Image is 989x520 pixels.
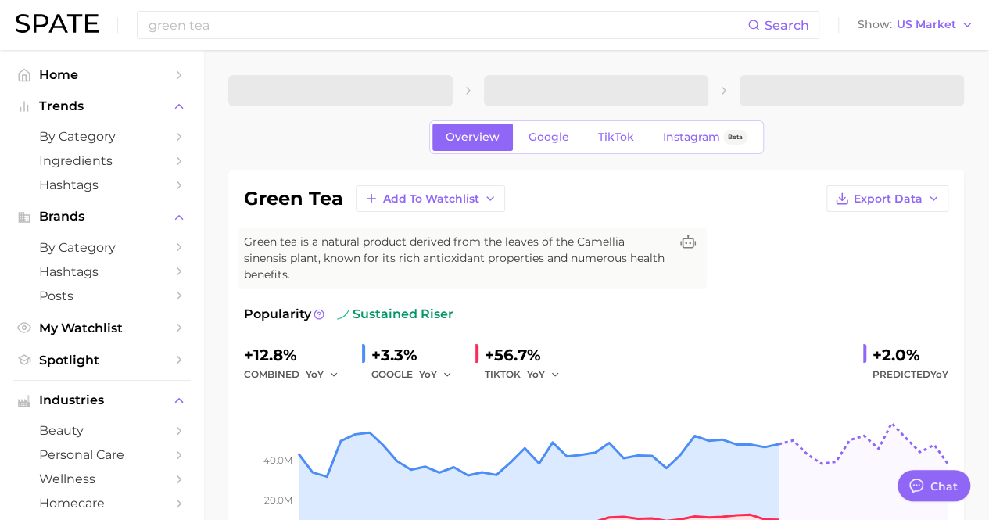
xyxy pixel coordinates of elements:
a: Overview [432,124,513,151]
span: Trends [39,99,164,113]
button: Brands [13,205,191,228]
a: Hashtags [13,260,191,284]
span: Google [529,131,569,144]
span: Spotlight [39,353,164,368]
a: by Category [13,124,191,149]
span: sustained riser [337,305,453,324]
span: Industries [39,393,164,407]
span: YoY [527,368,545,381]
span: personal care [39,447,164,462]
button: ShowUS Market [854,15,977,35]
a: by Category [13,235,191,260]
span: wellness [39,472,164,486]
span: by Category [39,129,164,144]
span: Add to Watchlist [383,192,479,206]
span: US Market [897,20,956,29]
div: TIKTOK [485,365,571,384]
button: YoY [306,365,339,384]
button: Industries [13,389,191,412]
div: GOOGLE [371,365,463,384]
span: by Category [39,240,164,255]
a: TikTok [585,124,647,151]
h1: green tea [244,189,343,208]
a: Home [13,63,191,87]
img: SPATE [16,14,99,33]
span: Search [765,18,809,33]
span: TikTok [598,131,634,144]
a: Google [515,124,582,151]
a: InstagramBeta [650,124,761,151]
span: YoY [419,368,437,381]
span: My Watchlist [39,321,164,335]
button: YoY [419,365,453,384]
a: Hashtags [13,173,191,197]
button: YoY [527,365,561,384]
span: Ingredients [39,153,164,168]
a: personal care [13,443,191,467]
a: Ingredients [13,149,191,173]
div: +56.7% [485,342,571,368]
span: Instagram [663,131,720,144]
span: Home [39,67,164,82]
span: Overview [446,131,500,144]
a: wellness [13,467,191,491]
button: Trends [13,95,191,118]
span: YoY [306,368,324,381]
input: Search here for a brand, industry, or ingredient [147,12,747,38]
a: Posts [13,284,191,308]
span: Export Data [854,192,923,206]
a: homecare [13,491,191,515]
span: Hashtags [39,178,164,192]
span: Hashtags [39,264,164,279]
span: Posts [39,289,164,303]
span: homecare [39,496,164,511]
button: Add to Watchlist [356,185,505,212]
img: sustained riser [337,308,349,321]
div: combined [244,365,349,384]
div: +2.0% [873,342,948,368]
span: Predicted [873,365,948,384]
a: beauty [13,418,191,443]
span: beauty [39,423,164,438]
button: Export Data [826,185,948,212]
a: Spotlight [13,348,191,372]
span: YoY [930,368,948,380]
div: +3.3% [371,342,463,368]
span: Beta [728,131,743,144]
span: Green tea is a natural product derived from the leaves of the Camellia sinensis plant, known for ... [244,234,669,283]
div: +12.8% [244,342,349,368]
a: My Watchlist [13,316,191,340]
span: Show [858,20,892,29]
span: Brands [39,210,164,224]
span: Popularity [244,305,311,324]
